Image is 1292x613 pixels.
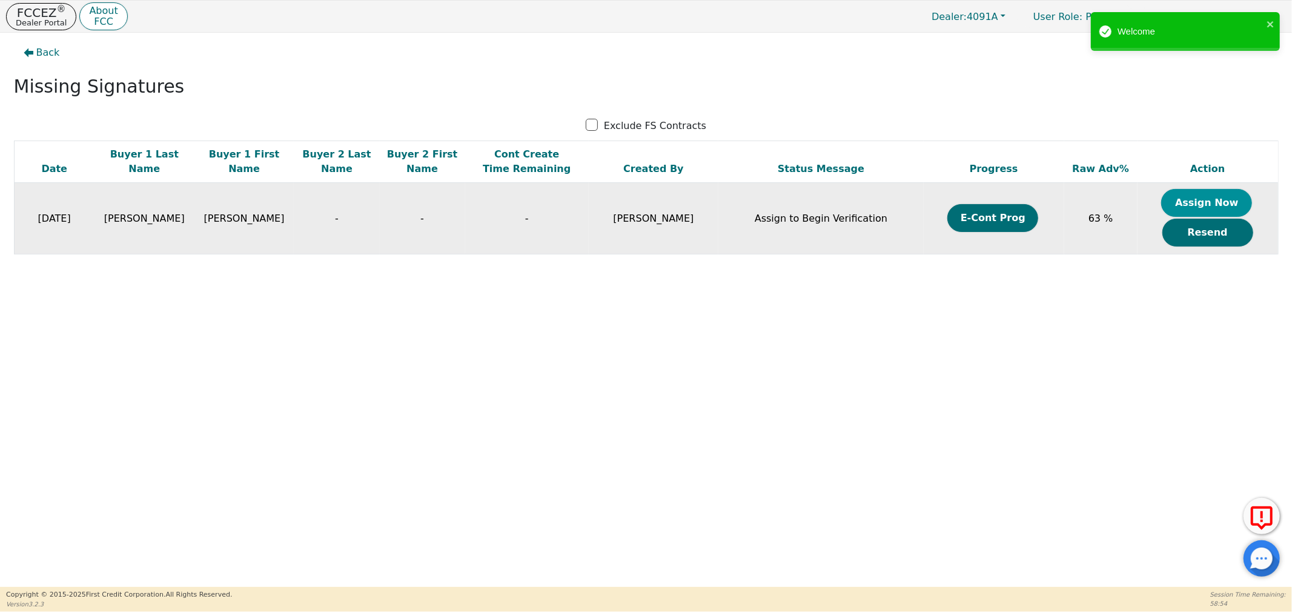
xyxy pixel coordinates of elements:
button: AboutFCC [79,2,127,31]
div: Progress [927,162,1061,176]
td: [PERSON_NAME] [589,183,718,254]
div: Date [18,162,91,176]
p: About [89,6,118,16]
span: 63 % [1088,213,1113,224]
span: Dealer: [932,11,967,22]
button: Assign Now [1161,189,1252,217]
span: All Rights Reserved. [165,591,232,598]
button: Resend [1162,219,1253,247]
div: Raw Adv% [1067,162,1135,176]
td: [DATE] [14,183,94,254]
div: Buyer 1 First Name [197,147,291,176]
span: - [335,213,339,224]
div: Created By [592,162,715,176]
p: 58:54 [1210,599,1286,608]
button: E-Cont Prog [947,204,1038,232]
td: Assign to Begin Verification [718,183,924,254]
span: Cont Create Time Remaining [483,148,571,174]
div: Buyer 2 Last Name [297,147,376,176]
span: - [420,213,424,224]
td: - [465,183,589,254]
p: Copyright © 2015- 2025 First Credit Corporation. [6,590,232,600]
p: Dealer Portal [16,19,67,27]
div: Status Message [721,162,921,176]
div: Buyer 2 First Name [383,147,462,176]
h2: Missing Signatures [14,76,1279,98]
button: 4091A:[PERSON_NAME] [1138,7,1286,26]
button: Report Error to FCC [1244,498,1280,534]
p: Version 3.2.3 [6,600,232,609]
span: [PERSON_NAME] [204,213,285,224]
span: Back [36,45,60,60]
span: User Role : [1033,11,1082,22]
button: Back [14,39,70,67]
p: Exclude FS Contracts [604,119,706,133]
div: Buyer 1 Last Name [98,147,191,176]
button: close [1267,17,1275,31]
sup: ® [57,4,66,15]
div: Welcome [1118,25,1263,39]
button: FCCEZ®Dealer Portal [6,3,76,30]
span: 4091A [932,11,998,22]
a: User Role: Primary [1021,5,1135,28]
p: FCC [89,17,118,27]
span: [PERSON_NAME] [104,213,185,224]
span: Action [1190,163,1225,174]
p: FCCEZ [16,7,67,19]
p: Session Time Remaining: [1210,590,1286,599]
button: Dealer:4091A [919,7,1018,26]
p: Primary [1021,5,1135,28]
